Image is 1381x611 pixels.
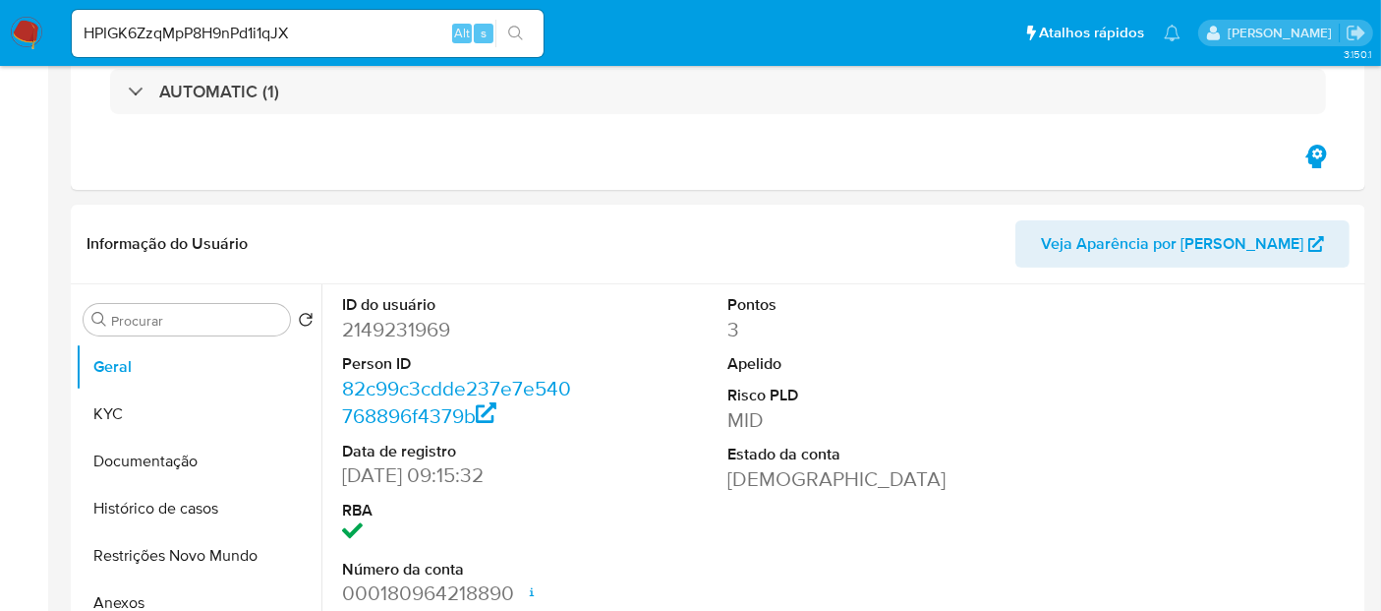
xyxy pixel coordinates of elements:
a: 82c99c3cdde237e7e540768896f4379b [342,374,571,430]
button: Restrições Novo Mundo [76,532,321,580]
dt: Person ID [342,353,580,375]
button: Geral [76,343,321,391]
span: s [481,24,487,42]
dd: 2149231969 [342,316,580,343]
span: Atalhos rápidos [1039,23,1144,43]
dd: MID [727,406,965,434]
dt: Estado da conta [727,444,965,465]
button: Retornar ao pedido padrão [298,312,314,334]
button: KYC [76,391,321,438]
button: Procurar [91,312,107,328]
button: search-icon [495,20,536,47]
dt: Apelido [727,353,965,375]
a: Sair [1346,23,1366,43]
dt: Data de registro [342,441,580,462]
dt: Risco PLD [727,385,965,406]
dt: Número da conta [342,559,580,580]
span: 3.150.1 [1344,46,1371,62]
input: Pesquise usuários ou casos... [72,21,544,46]
a: Notificações [1164,25,1180,41]
dt: RBA [342,500,580,521]
h3: AUTOMATIC (1) [159,81,279,102]
dd: 3 [727,316,965,343]
span: Veja Aparência por [PERSON_NAME] [1041,220,1303,268]
dd: [DATE] 09:15:32 [342,461,580,489]
dt: Pontos [727,294,965,316]
input: Procurar [111,312,282,330]
dd: 000180964218890 [342,580,580,607]
button: Histórico de casos [76,485,321,532]
button: Veja Aparência por [PERSON_NAME] [1015,220,1350,268]
dd: [DEMOGRAPHIC_DATA] [727,465,965,493]
span: Alt [454,24,470,42]
button: Documentação [76,438,321,485]
dt: ID do usuário [342,294,580,316]
p: erico.trevizan@mercadopago.com.br [1228,24,1339,42]
div: AUTOMATIC (1) [110,69,1326,114]
h1: Informação do Usuário [86,234,248,254]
